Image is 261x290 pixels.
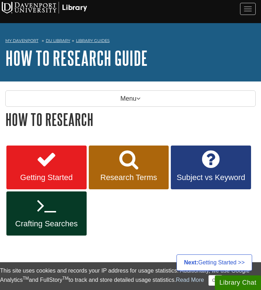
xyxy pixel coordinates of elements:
a: Subject vs Keyword [171,146,251,190]
strong: Next: [184,259,198,265]
a: Research Terms [89,146,169,190]
span: Subject vs Keyword [176,173,246,182]
span: Research Terms [94,173,164,182]
span: Getting Started [12,173,81,182]
span: Crafting Searches [12,219,81,228]
button: Library Chat [215,275,261,290]
a: Getting Started [6,146,87,190]
img: Davenport University Logo [2,2,87,14]
a: How to Research Guide [5,47,148,69]
a: DU Library [46,38,70,43]
h1: How to Research [5,110,256,128]
a: Next:Getting Started >> [176,254,252,271]
a: Library Guides [76,38,110,43]
a: My Davenport [5,38,38,44]
a: Read More [176,277,204,283]
button: Close [208,275,222,286]
a: Crafting Searches [6,191,87,236]
sup: TM [23,276,29,281]
p: Menu [5,90,256,107]
sup: TM [62,276,69,281]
